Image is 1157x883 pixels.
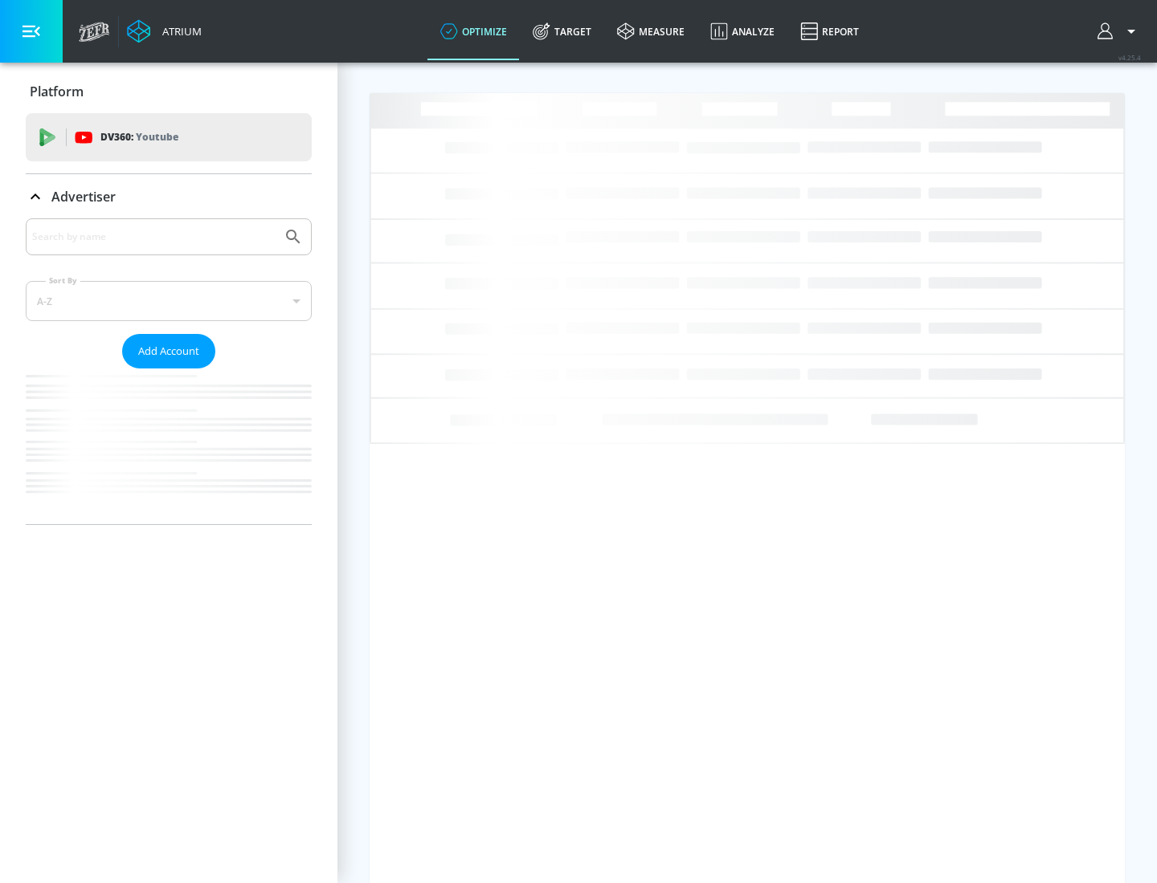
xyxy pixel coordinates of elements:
a: measure [604,2,697,60]
div: A-Z [26,281,312,321]
button: Add Account [122,334,215,368]
a: Atrium [127,19,202,43]
div: Advertiser [26,174,312,219]
a: Target [520,2,604,60]
span: v 4.25.4 [1118,53,1141,62]
input: Search by name [32,226,276,247]
div: Advertiser [26,218,312,524]
label: Sort By [46,275,80,286]
div: Platform [26,69,312,114]
div: Atrium [156,24,202,39]
p: Youtube [136,128,178,145]
a: Analyze [697,2,787,60]
p: Platform [30,83,84,100]
div: DV360: Youtube [26,113,312,161]
p: DV360: [100,128,178,146]
a: Report [787,2,872,60]
span: Add Account [138,342,199,360]
nav: list of Advertiser [26,368,312,524]
a: optimize [427,2,520,60]
p: Advertiser [51,188,116,205]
